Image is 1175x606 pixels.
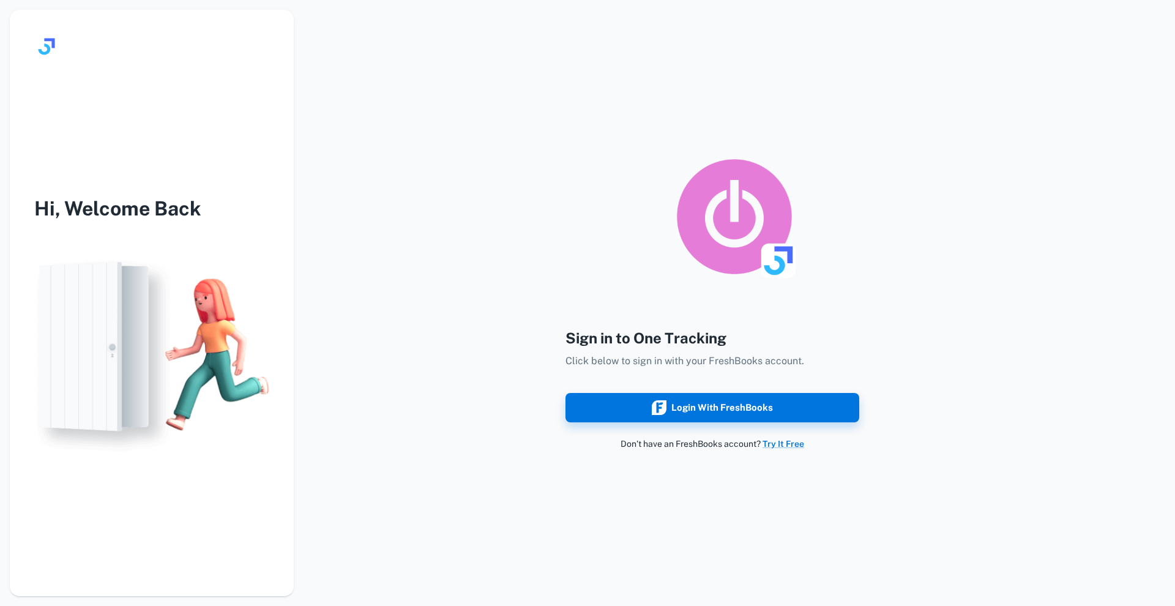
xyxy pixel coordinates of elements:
[565,437,859,451] p: Don’t have an FreshBooks account?
[763,439,804,449] a: Try It Free
[565,327,859,349] h4: Sign in to One Tracking
[10,194,294,223] h3: Hi, Welcome Back
[565,393,859,422] button: Login with FreshBooks
[565,354,859,368] p: Click below to sign in with your FreshBooks account.
[652,400,773,416] div: Login with FreshBooks
[673,155,796,278] img: logo_toggl_syncing_app.png
[10,248,294,461] img: login
[34,34,59,59] img: logo.svg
